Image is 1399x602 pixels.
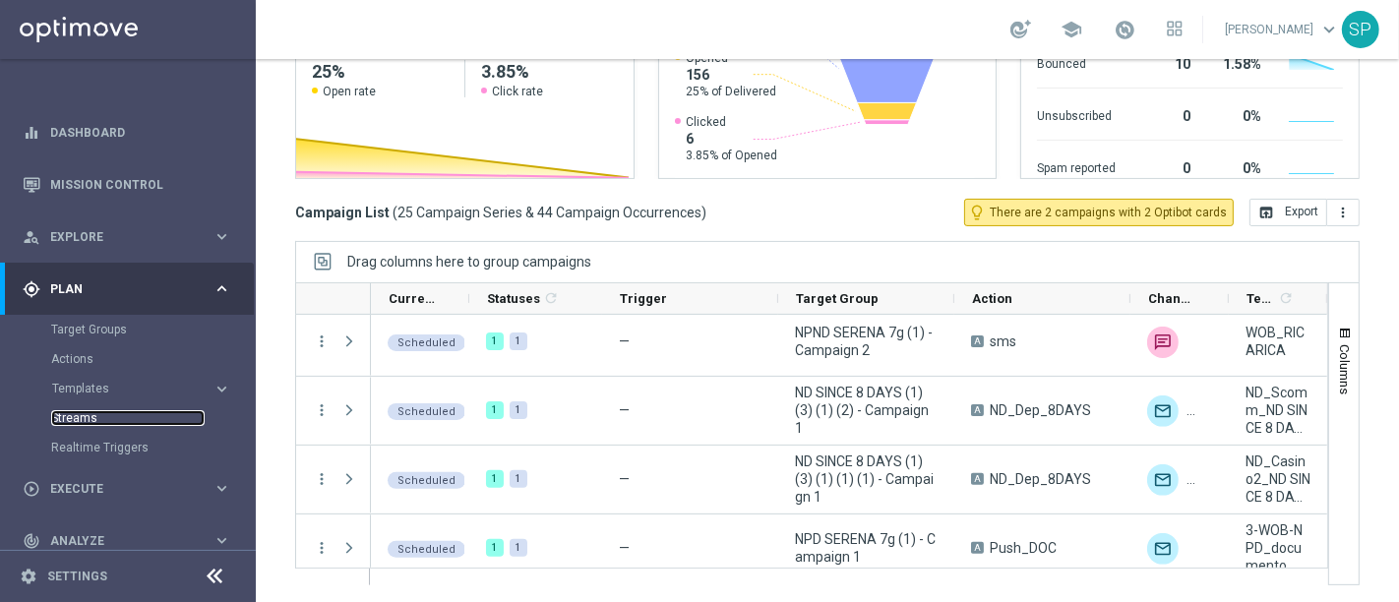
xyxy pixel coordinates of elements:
[1258,205,1274,220] i: open_in_browser
[1214,98,1261,130] div: 0%
[22,229,232,245] button: person_search Explore keyboard_arrow_right
[492,84,543,99] span: Click rate
[971,335,984,347] span: A
[540,287,559,309] span: Calculate column
[1037,98,1116,130] div: Unsubscribed
[23,280,213,298] div: Plan
[1247,291,1275,306] span: Templates
[51,374,254,403] div: Templates
[22,533,232,549] button: track_changes Analyze keyboard_arrow_right
[50,483,213,495] span: Execute
[313,539,331,557] button: more_vert
[388,539,465,558] colored-tag: Scheduled
[510,401,527,419] div: 1
[397,204,701,221] span: 25 Campaign Series & 44 Campaign Occurrences
[486,401,504,419] div: 1
[1147,533,1179,565] img: Optimail
[23,532,213,550] div: Analyze
[1246,324,1310,359] span: WOB_RICARICA
[51,381,232,396] button: Templates keyboard_arrow_right
[1246,452,1310,506] span: ND_Casino2_ND SINCE 8 DAYS_
[1139,98,1190,130] div: 0
[213,279,231,298] i: keyboard_arrow_right
[51,403,254,433] div: Streams
[619,333,630,349] span: —
[22,481,232,497] button: play_circle_outline Execute keyboard_arrow_right
[1139,46,1190,78] div: 10
[51,344,254,374] div: Actions
[972,291,1012,306] span: Action
[1327,199,1360,226] button: more_vert
[347,254,591,270] div: Row Groups
[1186,464,1218,496] div: Email
[22,125,232,141] div: equalizer Dashboard
[1147,327,1179,358] img: Skebby SMS
[397,474,456,487] span: Scheduled
[486,332,504,350] div: 1
[51,315,254,344] div: Target Groups
[50,283,213,295] span: Plan
[1214,150,1261,182] div: 0%
[971,404,984,416] span: A
[619,402,630,418] span: —
[50,158,231,211] a: Mission Control
[51,410,205,426] a: Streams
[1147,464,1179,496] div: Optimail
[52,383,213,394] div: Templates
[213,479,231,498] i: keyboard_arrow_right
[795,384,938,437] span: ND SINCE 8 DAYS (1) (3) (1) (2) - Campaign 1
[1061,19,1082,40] span: school
[313,401,331,419] button: more_vert
[295,204,706,221] h3: Campaign List
[50,231,213,243] span: Explore
[51,351,205,367] a: Actions
[51,322,205,337] a: Target Groups
[686,114,777,130] span: Clicked
[619,540,630,556] span: —
[1342,11,1379,48] div: SP
[486,539,504,557] div: 1
[1318,19,1340,40] span: keyboard_arrow_down
[1214,46,1261,78] div: 1.58%
[1275,287,1294,309] span: Calculate column
[213,227,231,246] i: keyboard_arrow_right
[795,324,938,359] span: NPND SERENA 7g (1) - Campaign 2
[1337,344,1353,394] span: Columns
[795,452,938,506] span: ND SINCE 8 DAYS (1) (3) (1) (1) (1) - Campaign 1
[1249,204,1360,219] multiple-options-button: Export to CSV
[1186,395,1218,427] img: Email
[971,542,984,554] span: A
[22,281,232,297] button: gps_fixed Plan keyboard_arrow_right
[796,291,879,306] span: Target Group
[213,531,231,550] i: keyboard_arrow_right
[619,471,630,487] span: —
[510,539,527,557] div: 1
[388,470,465,489] colored-tag: Scheduled
[686,84,776,99] span: 25% of Delivered
[481,60,618,84] h2: 3.85%
[389,291,436,306] span: Current Status
[686,130,777,148] span: 6
[312,60,449,84] h2: 25%
[701,204,706,221] span: )
[397,336,456,349] span: Scheduled
[213,380,231,398] i: keyboard_arrow_right
[47,571,107,582] a: Settings
[1249,199,1327,226] button: open_in_browser Export
[795,530,938,566] span: NPD SERENA 7g (1) - Campaign 1
[510,332,527,350] div: 1
[51,440,205,455] a: Realtime Triggers
[23,228,40,246] i: person_search
[1246,521,1310,574] span: 3-WOB-NPD_documento
[1147,395,1179,427] img: Optimail
[23,124,40,142] i: equalizer
[487,291,540,306] span: Statuses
